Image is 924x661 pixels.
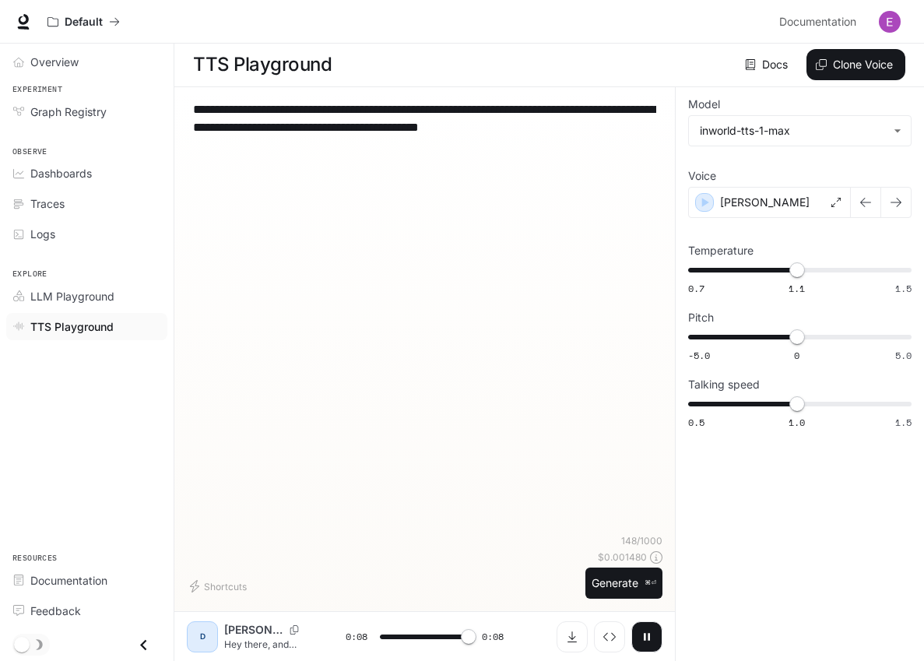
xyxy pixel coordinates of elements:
span: 0.7 [688,282,704,295]
span: Documentation [30,572,107,589]
p: Model [688,99,720,110]
span: Dark mode toggle [14,635,30,652]
button: All workspaces [40,6,127,37]
a: Documentation [773,6,868,37]
span: 5.0 [895,349,912,362]
p: Talking speed [688,379,760,390]
span: 0 [794,349,799,362]
span: Dashboards [30,165,92,181]
span: Graph Registry [30,104,107,120]
div: inworld-tts-1-max [700,123,886,139]
div: inworld-tts-1-max [689,116,911,146]
button: Copy Voice ID [283,625,305,635]
p: ⌘⏎ [645,578,656,588]
span: 1.1 [789,282,805,295]
span: Overview [30,54,79,70]
p: Pitch [688,312,714,323]
button: Shortcuts [187,574,253,599]
button: Close drawer [126,629,161,661]
p: $ 0.001480 [598,550,647,564]
a: Dashboards [6,160,167,187]
span: 1.5 [895,416,912,429]
span: 0:08 [482,629,504,645]
span: Documentation [779,12,856,32]
img: User avatar [879,11,901,33]
button: Generate⌘⏎ [585,568,662,599]
button: Download audio [557,621,588,652]
a: Feedback [6,597,167,624]
button: User avatar [874,6,905,37]
a: Documentation [6,567,167,594]
span: 0.5 [688,416,704,429]
a: TTS Playground [6,313,167,340]
span: TTS Playground [30,318,114,335]
span: -5.0 [688,349,710,362]
p: Voice [688,171,716,181]
a: LLM Playground [6,283,167,310]
span: Logs [30,226,55,242]
div: D [190,624,215,649]
button: Inspect [594,621,625,652]
p: [PERSON_NAME] [224,622,283,638]
span: Feedback [30,603,81,619]
p: [PERSON_NAME] [720,195,810,210]
p: 148 / 1000 [621,534,662,547]
span: LLM Playground [30,288,114,304]
a: Logs [6,220,167,248]
button: Clone Voice [806,49,905,80]
p: Hey there, and welcome back to the show! We've got a fascinating episode lined up [DATE], includi... [224,638,308,651]
p: Temperature [688,245,754,256]
h1: TTS Playground [193,49,332,80]
span: 1.5 [895,282,912,295]
span: 0:08 [346,629,367,645]
span: 1.0 [789,416,805,429]
a: Docs [742,49,794,80]
a: Overview [6,48,167,76]
a: Graph Registry [6,98,167,125]
a: Traces [6,190,167,217]
span: Traces [30,195,65,212]
p: Default [65,16,103,29]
